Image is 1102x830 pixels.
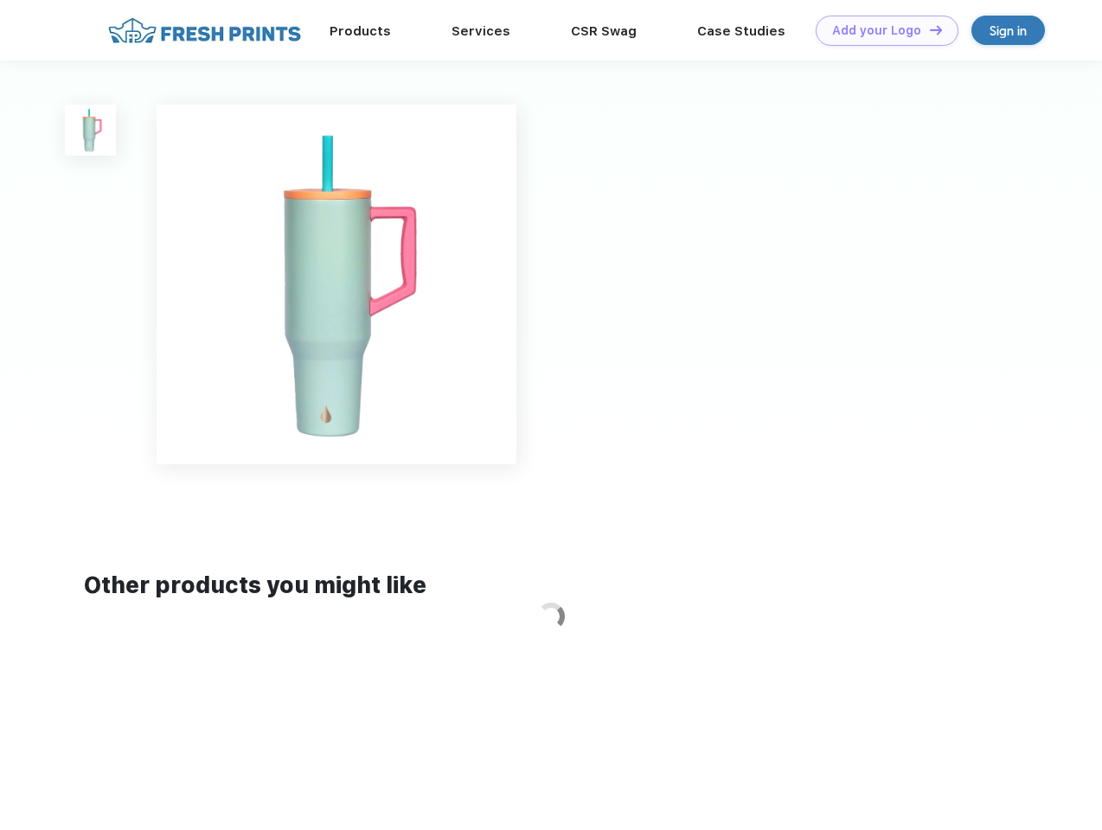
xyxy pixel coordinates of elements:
img: func=resize&h=640 [157,105,516,464]
img: fo%20logo%202.webp [103,16,306,46]
a: Products [330,23,391,39]
img: func=resize&h=100 [65,105,116,156]
div: Add your Logo [832,23,921,38]
div: Sign in [990,21,1027,41]
div: Other products you might like [84,569,1017,603]
img: DT [930,25,942,35]
a: Sign in [971,16,1045,45]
